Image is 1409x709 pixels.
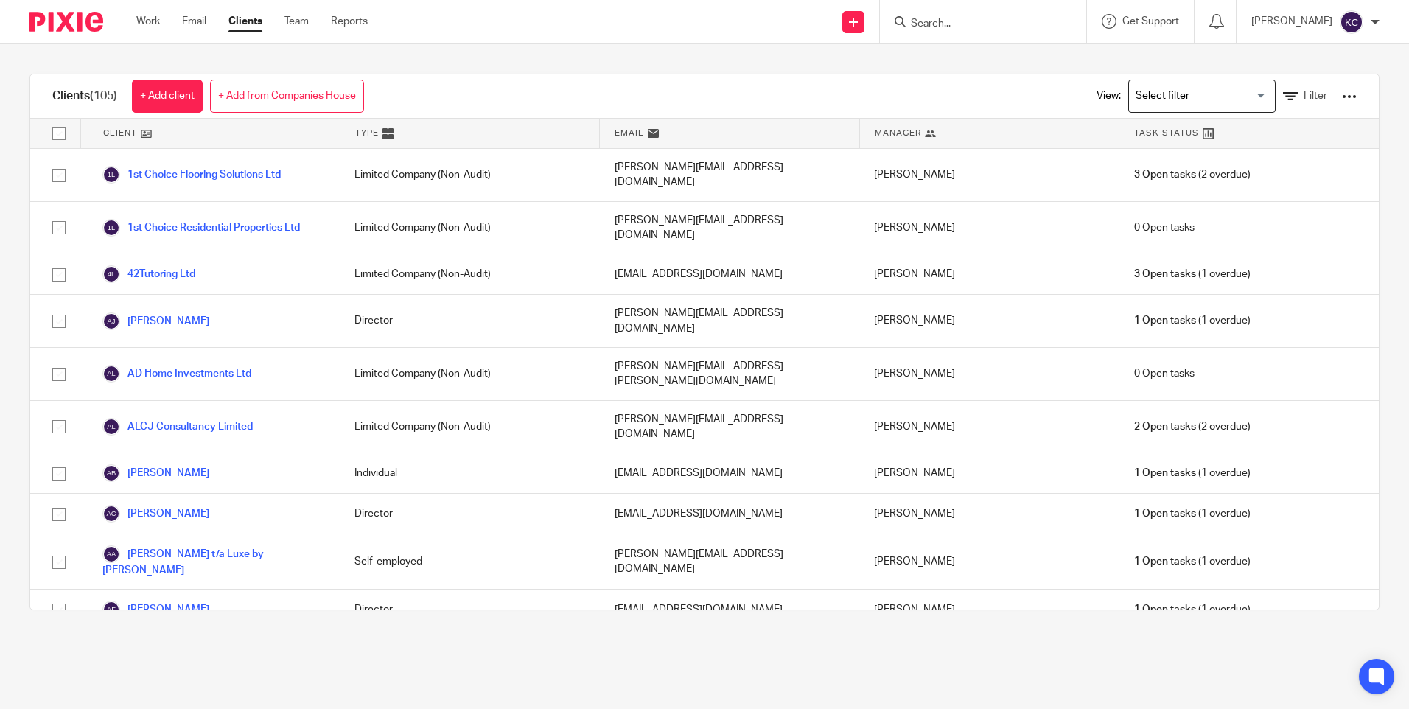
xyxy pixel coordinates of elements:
a: + Add client [132,80,203,113]
div: Director [340,494,599,534]
input: Search for option [1130,83,1267,109]
img: svg%3E [102,312,120,330]
a: [PERSON_NAME] [102,505,209,523]
img: svg%3E [102,505,120,523]
div: Director [340,295,599,347]
div: [PERSON_NAME] [859,348,1119,400]
span: 1 Open tasks [1134,506,1196,521]
a: [PERSON_NAME] [102,312,209,330]
div: View: [1074,74,1357,118]
span: Client [103,127,137,139]
span: 3 Open tasks [1134,167,1196,182]
span: 1 Open tasks [1134,554,1196,569]
div: Limited Company (Non-Audit) [340,149,599,201]
img: svg%3E [102,219,120,237]
a: AD Home Investments Ltd [102,365,251,383]
div: Limited Company (Non-Audit) [340,348,599,400]
span: Type [355,127,379,139]
div: [PERSON_NAME] [859,254,1119,294]
span: Email [615,127,644,139]
span: Task Status [1134,127,1199,139]
div: [PERSON_NAME] [859,401,1119,453]
a: 1st Choice Flooring Solutions Ltd [102,166,281,184]
div: Self-employed [340,534,599,589]
a: [PERSON_NAME] [102,601,209,618]
span: 1 Open tasks [1134,313,1196,328]
img: svg%3E [102,464,120,482]
span: (1 overdue) [1134,602,1251,617]
div: [PERSON_NAME] [859,590,1119,629]
span: 0 Open tasks [1134,220,1195,235]
a: Email [182,14,206,29]
a: [PERSON_NAME] t/a Luxe by [PERSON_NAME] [102,545,325,578]
span: (1 overdue) [1134,554,1251,569]
a: 42Tutoring Ltd [102,265,195,283]
div: [PERSON_NAME] [859,534,1119,589]
a: [PERSON_NAME] [102,464,209,482]
span: 2 Open tasks [1134,419,1196,434]
a: Work [136,14,160,29]
div: [PERSON_NAME][EMAIL_ADDRESS][DOMAIN_NAME] [600,149,859,201]
a: Clients [228,14,262,29]
span: (1 overdue) [1134,506,1251,521]
span: (1 overdue) [1134,313,1251,328]
div: [EMAIL_ADDRESS][DOMAIN_NAME] [600,494,859,534]
img: svg%3E [102,601,120,618]
span: (2 overdue) [1134,419,1251,434]
div: [EMAIL_ADDRESS][DOMAIN_NAME] [600,590,859,629]
span: Get Support [1122,16,1179,27]
img: svg%3E [102,365,120,383]
span: (2 overdue) [1134,167,1251,182]
a: Reports [331,14,368,29]
div: [PERSON_NAME][EMAIL_ADDRESS][DOMAIN_NAME] [600,534,859,589]
span: 0 Open tasks [1134,366,1195,381]
div: Search for option [1128,80,1276,113]
div: [PERSON_NAME][EMAIL_ADDRESS][PERSON_NAME][DOMAIN_NAME] [600,348,859,400]
div: [PERSON_NAME] [859,494,1119,534]
div: Limited Company (Non-Audit) [340,401,599,453]
img: svg%3E [102,166,120,184]
div: [PERSON_NAME] [859,453,1119,493]
div: [PERSON_NAME] [859,202,1119,254]
a: ALCJ Consultancy Limited [102,418,253,436]
div: Individual [340,453,599,493]
div: [PERSON_NAME] [859,149,1119,201]
span: (105) [90,90,117,102]
input: Search [909,18,1042,31]
img: svg%3E [102,265,120,283]
span: 3 Open tasks [1134,267,1196,282]
div: [PERSON_NAME][EMAIL_ADDRESS][DOMAIN_NAME] [600,202,859,254]
img: svg%3E [1340,10,1363,34]
div: [PERSON_NAME][EMAIL_ADDRESS][DOMAIN_NAME] [600,295,859,347]
div: [EMAIL_ADDRESS][DOMAIN_NAME] [600,453,859,493]
img: svg%3E [102,545,120,563]
div: Limited Company (Non-Audit) [340,254,599,294]
span: 1 Open tasks [1134,602,1196,617]
p: [PERSON_NAME] [1251,14,1332,29]
span: (1 overdue) [1134,267,1251,282]
a: + Add from Companies House [210,80,364,113]
div: [PERSON_NAME] [859,295,1119,347]
a: Team [284,14,309,29]
span: Filter [1304,91,1327,101]
input: Select all [45,119,73,147]
div: [PERSON_NAME][EMAIL_ADDRESS][DOMAIN_NAME] [600,401,859,453]
div: [EMAIL_ADDRESS][DOMAIN_NAME] [600,254,859,294]
span: 1 Open tasks [1134,466,1196,481]
span: (1 overdue) [1134,466,1251,481]
img: Pixie [29,12,103,32]
a: 1st Choice Residential Properties Ltd [102,219,300,237]
span: Manager [875,127,921,139]
img: svg%3E [102,418,120,436]
div: Limited Company (Non-Audit) [340,202,599,254]
div: Director [340,590,599,629]
h1: Clients [52,88,117,104]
